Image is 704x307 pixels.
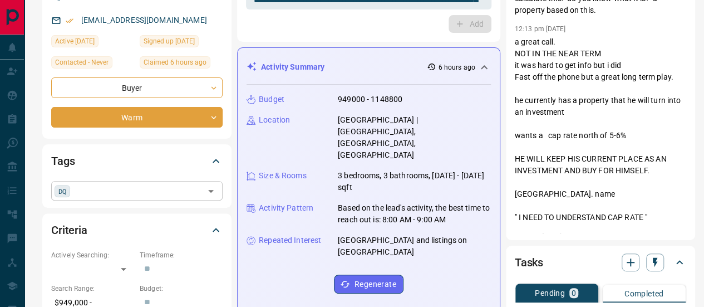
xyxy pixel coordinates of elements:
p: Activity Pattern [259,202,313,214]
svg: Email Verified [66,17,73,25]
p: Activity Summary [261,61,324,73]
div: Buyer [51,77,223,98]
p: 949000 - 1148800 [338,94,402,105]
p: Search Range: [51,284,134,294]
span: Claimed 6 hours ago [144,57,206,68]
h2: Criteria [51,221,87,239]
span: Contacted - Never [55,57,109,68]
p: Size & Rooms [259,170,307,182]
span: Active [DATE] [55,36,95,47]
p: Actively Searching: [51,250,134,260]
div: Criteria [51,217,223,243]
div: Thu Aug 07 2025 [51,35,134,51]
p: Repeated Interest [259,235,321,246]
p: 0 [572,289,576,297]
p: [GEOGRAPHIC_DATA] and listings on [GEOGRAPHIC_DATA] [338,235,491,258]
p: 12:13 pm [DATE] [515,25,566,33]
a: [EMAIL_ADDRESS][DOMAIN_NAME] [81,16,207,25]
div: Tasks [515,249,686,276]
div: Activity Summary6 hours ago [247,57,491,77]
span: Signed up [DATE] [144,36,195,47]
p: 9:36 am [DATE] [515,232,562,240]
span: DQ [58,186,66,197]
p: [GEOGRAPHIC_DATA] | [GEOGRAPHIC_DATA], [GEOGRAPHIC_DATA], [GEOGRAPHIC_DATA] [338,114,491,161]
button: Open [203,183,219,199]
p: Location [259,114,290,126]
p: Budget: [140,284,223,294]
p: 3 bedrooms, 3 bathrooms, [DATE] - [DATE] sqft [338,170,491,193]
button: Regenerate [334,275,403,294]
p: Completed [624,290,664,298]
p: Pending [535,289,565,297]
h2: Tags [51,152,75,170]
div: Tags [51,148,223,174]
div: Warm [51,107,223,128]
div: Tue Aug 12 2025 [140,56,223,72]
h2: Tasks [515,254,543,271]
p: Based on the lead's activity, the best time to reach out is: 8:00 AM - 9:00 AM [338,202,491,226]
p: Timeframe: [140,250,223,260]
div: Thu Sep 05 2019 [140,35,223,51]
p: Budget [259,94,284,105]
p: a great call. NOT IN THE NEAR TERM it was hard to get info but i did Fast off the phone but a gre... [515,36,686,223]
p: 6 hours ago [438,62,475,72]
